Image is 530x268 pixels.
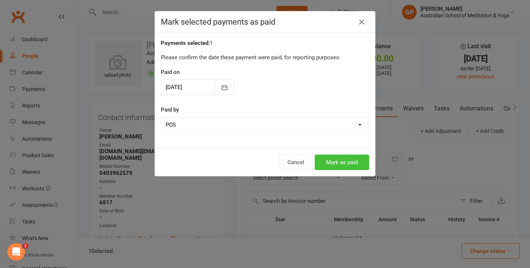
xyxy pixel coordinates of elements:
[161,68,180,77] label: Paid on
[7,243,25,261] iframe: Intercom live chat
[22,243,28,249] span: 1
[161,39,369,47] div: 1
[161,105,179,114] label: Paid by
[279,155,313,170] button: Cancel
[161,40,210,46] strong: Payments selected:
[161,53,369,62] p: Please confirm the date these payment were paid, for reporting purposes:
[315,155,369,170] button: Mark as paid
[356,16,368,28] button: Close
[161,17,369,27] h4: Mark selected payments as paid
